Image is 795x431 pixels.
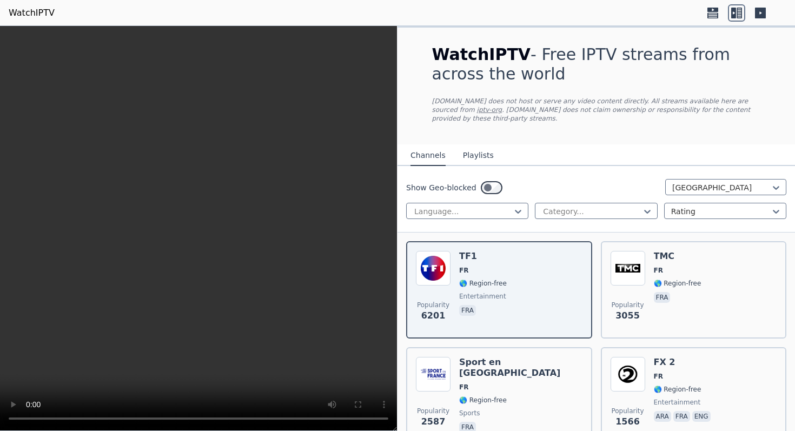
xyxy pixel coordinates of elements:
[9,6,55,19] a: WatchIPTV
[654,398,701,407] span: entertainment
[417,407,449,415] span: Popularity
[615,309,640,322] span: 3055
[611,357,645,392] img: FX 2
[432,45,761,84] h1: - Free IPTV streams from across the world
[459,357,582,379] h6: Sport en [GEOGRAPHIC_DATA]
[432,97,761,123] p: [DOMAIN_NAME] does not host or serve any video content directly. All streams available here are s...
[615,415,640,428] span: 1566
[459,251,507,262] h6: TF1
[611,407,644,415] span: Popularity
[654,372,663,381] span: FR
[417,301,449,309] span: Popularity
[410,145,446,166] button: Channels
[654,266,663,275] span: FR
[459,383,468,392] span: FR
[459,279,507,288] span: 🌎 Region-free
[416,357,451,392] img: Sport en France
[477,106,502,114] a: iptv-org
[406,182,476,193] label: Show Geo-blocked
[611,251,645,286] img: TMC
[432,45,531,64] span: WatchIPTV
[463,145,494,166] button: Playlists
[654,251,701,262] h6: TMC
[459,409,480,417] span: sports
[459,396,507,405] span: 🌎 Region-free
[692,411,711,422] p: eng
[654,411,671,422] p: ara
[421,309,446,322] span: 6201
[611,301,644,309] span: Popularity
[421,415,446,428] span: 2587
[654,357,713,368] h6: FX 2
[416,251,451,286] img: TF1
[459,305,476,316] p: fra
[654,292,671,303] p: fra
[673,411,690,422] p: fra
[459,266,468,275] span: FR
[654,279,701,288] span: 🌎 Region-free
[654,385,701,394] span: 🌎 Region-free
[459,292,506,301] span: entertainment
